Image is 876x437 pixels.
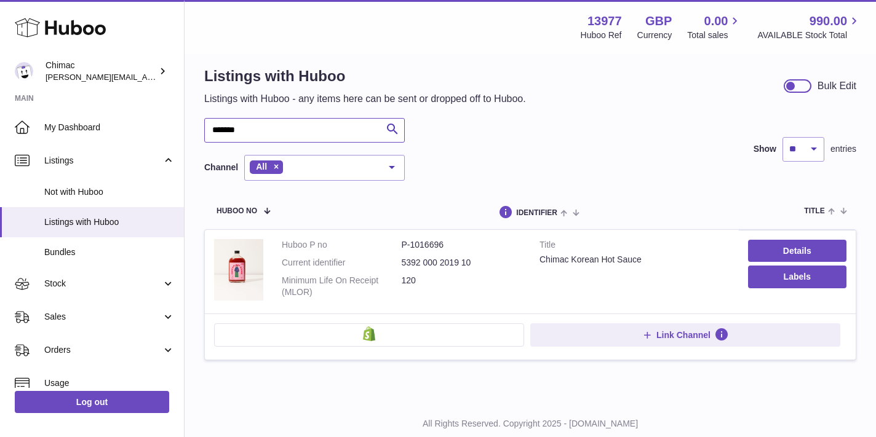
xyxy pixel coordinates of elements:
[540,239,730,254] strong: Title
[44,186,175,198] span: Not with Huboo
[754,143,776,155] label: Show
[44,122,175,133] span: My Dashboard
[704,13,728,30] span: 0.00
[256,162,267,171] span: All
[44,344,162,356] span: Orders
[44,278,162,289] span: Stock
[282,239,402,251] dt: Huboo P no
[530,323,840,347] button: Link Channel
[581,30,622,41] div: Huboo Ref
[687,30,742,41] span: Total sales
[645,13,672,30] strong: GBP
[44,311,162,323] span: Sales
[637,30,672,41] div: Currency
[194,418,866,430] p: All Rights Reserved. Copyright 2025 - [DOMAIN_NAME]
[757,30,861,41] span: AVAILABLE Stock Total
[587,13,622,30] strong: 13977
[687,13,742,41] a: 0.00 Total sales
[818,79,856,93] div: Bulk Edit
[282,275,402,298] dt: Minimum Life On Receipt (MLOR)
[15,62,33,81] img: ellen@chimac.ie
[804,207,824,215] span: title
[204,162,238,173] label: Channel
[204,92,526,106] p: Listings with Huboo - any items here can be sent or dropped off to Huboo.
[44,377,175,389] span: Usage
[810,13,847,30] span: 990.00
[214,239,263,301] img: Chimac Korean Hot Sauce
[748,266,846,288] button: Labels
[402,257,522,269] dd: 5392 000 2019 10
[44,155,162,167] span: Listings
[46,60,156,83] div: Chimac
[15,391,169,413] a: Log out
[44,246,175,258] span: Bundles
[830,143,856,155] span: entries
[44,216,175,228] span: Listings with Huboo
[402,275,522,298] dd: 120
[402,239,522,251] dd: P-1016696
[656,329,711,341] span: Link Channel
[282,257,402,269] dt: Current identifier
[217,207,257,215] span: Huboo no
[748,240,846,262] a: Details
[516,209,557,217] span: identifier
[757,13,861,41] a: 990.00 AVAILABLE Stock Total
[204,66,526,86] h1: Listings with Huboo
[540,254,730,266] div: Chimac Korean Hot Sauce
[363,326,376,341] img: shopify-small.png
[46,72,247,82] span: [PERSON_NAME][EMAIL_ADDRESS][DOMAIN_NAME]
